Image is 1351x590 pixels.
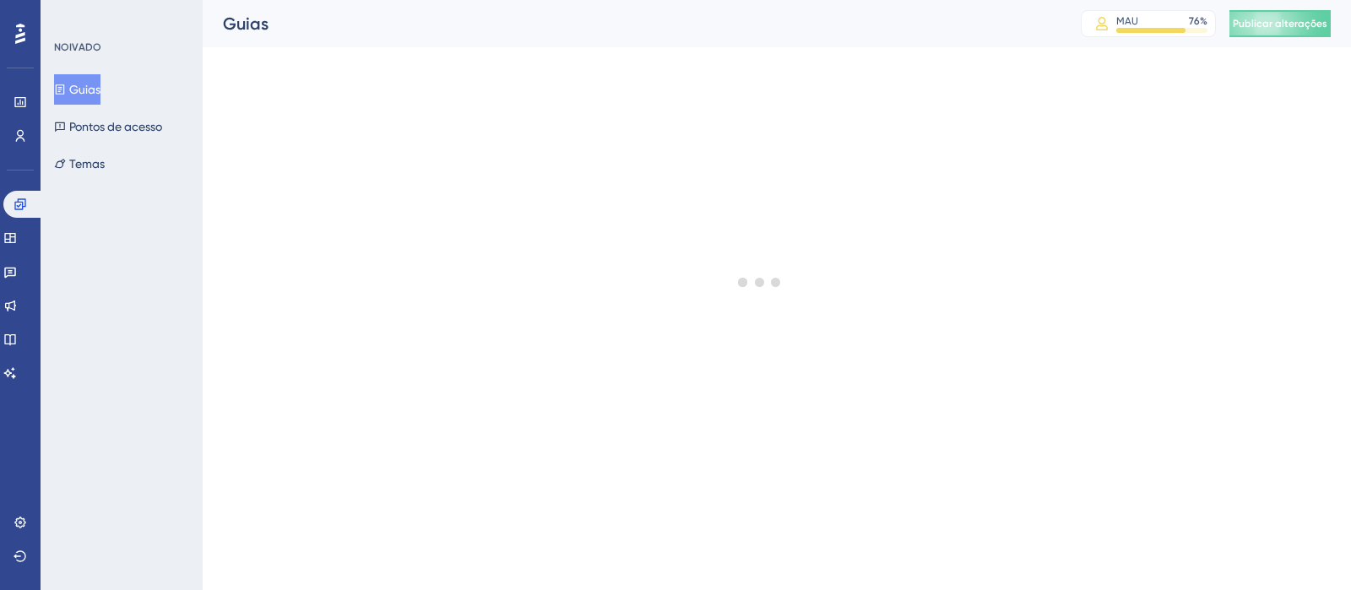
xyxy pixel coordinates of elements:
button: Pontos de acesso [54,111,162,142]
font: Guias [223,14,269,34]
font: Pontos de acesso [69,120,162,133]
button: Temas [54,149,105,179]
button: Publicar alterações [1229,10,1331,37]
button: Guias [54,74,100,105]
font: Publicar alterações [1233,18,1327,30]
font: 76 [1189,15,1200,27]
font: Temas [69,157,105,171]
font: Guias [69,83,100,96]
font: NOIVADO [54,41,101,53]
font: % [1200,15,1207,27]
font: MAU [1116,15,1138,27]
